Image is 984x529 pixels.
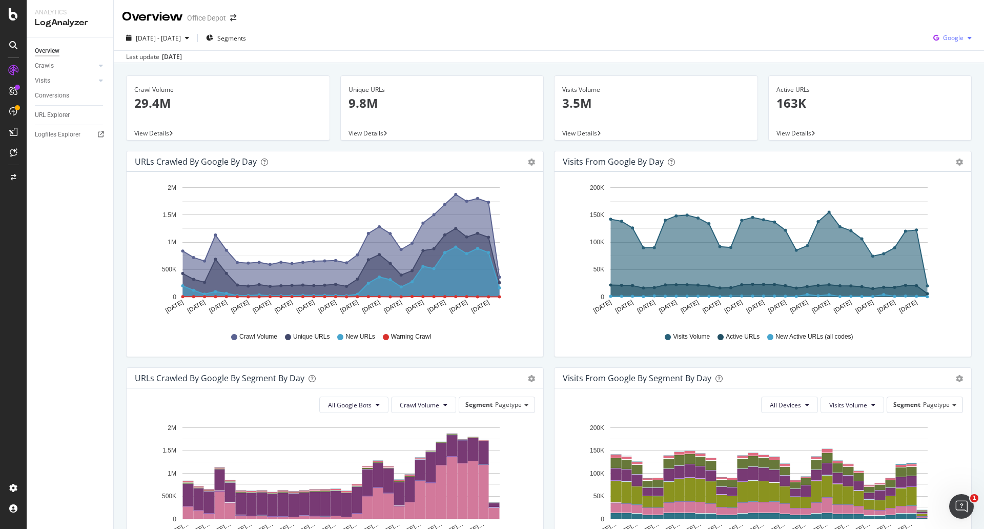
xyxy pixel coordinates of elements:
[590,470,604,477] text: 100K
[956,159,963,166] div: gear
[230,299,250,315] text: [DATE]
[348,85,536,94] div: Unique URLs
[970,494,978,502] span: 1
[893,400,920,409] span: Segment
[776,85,964,94] div: Active URLs
[239,332,277,341] span: Crawl Volume
[162,52,182,62] div: [DATE]
[317,299,338,315] text: [DATE]
[168,239,176,246] text: 1M
[854,299,875,315] text: [DATE]
[563,156,664,167] div: Visits from Google by day
[35,46,106,56] a: Overview
[208,299,229,315] text: [DATE]
[590,184,604,191] text: 200K
[348,129,383,138] span: View Details
[590,239,604,246] text: 100K
[162,266,176,273] text: 500K
[35,61,54,71] div: Crawls
[168,424,176,432] text: 2M
[126,52,182,62] div: Last update
[821,397,884,413] button: Visits Volume
[135,180,531,323] svg: A chart.
[923,400,950,409] span: Pagetype
[426,299,447,315] text: [DATE]
[745,299,766,315] text: [DATE]
[701,299,722,315] text: [DATE]
[202,30,250,46] button: Segments
[528,159,535,166] div: gear
[328,401,372,409] span: All Google Bots
[593,266,604,273] text: 50K
[726,332,760,341] span: Active URLs
[495,400,522,409] span: Pagetype
[230,14,236,22] div: arrow-right-arrow-left
[35,8,105,17] div: Analytics
[789,299,809,315] text: [DATE]
[345,332,375,341] span: New URLs
[383,299,403,315] text: [DATE]
[122,8,183,26] div: Overview
[590,211,604,219] text: 150K
[273,299,294,315] text: [DATE]
[776,94,964,112] p: 163K
[135,373,304,383] div: URLs Crawled by Google By Segment By Day
[162,493,176,500] text: 500K
[168,184,176,191] text: 2M
[949,494,974,519] iframe: Intercom live chat
[134,129,169,138] span: View Details
[173,293,176,301] text: 0
[35,61,96,71] a: Crawls
[187,13,226,23] div: Office Depot
[134,94,322,112] p: 29.4M
[658,299,678,315] text: [DATE]
[761,397,818,413] button: All Devices
[590,447,604,454] text: 150K
[35,110,70,121] div: URL Explorer
[528,375,535,382] div: gear
[136,34,181,43] span: [DATE] - [DATE]
[122,30,193,46] button: [DATE] - [DATE]
[448,299,468,315] text: [DATE]
[252,299,272,315] text: [DATE]
[601,516,604,523] text: 0
[723,299,744,315] text: [DATE]
[832,299,853,315] text: [DATE]
[35,129,106,140] a: Logfiles Explorer
[173,516,176,523] text: 0
[162,211,176,219] text: 1.5M
[186,299,207,315] text: [DATE]
[562,85,750,94] div: Visits Volume
[404,299,425,315] text: [DATE]
[593,493,604,500] text: 50K
[770,401,801,409] span: All Devices
[361,299,381,315] text: [DATE]
[562,129,597,138] span: View Details
[811,299,831,315] text: [DATE]
[898,299,918,315] text: [DATE]
[168,470,176,477] text: 1M
[162,447,176,454] text: 1.5M
[636,299,657,315] text: [DATE]
[876,299,896,315] text: [DATE]
[614,299,634,315] text: [DATE]
[943,33,963,42] span: Google
[217,34,246,43] span: Segments
[135,156,257,167] div: URLs Crawled by Google by day
[563,180,959,323] svg: A chart.
[601,293,604,301] text: 0
[35,110,106,121] a: URL Explorer
[562,94,750,112] p: 3.5M
[35,75,50,86] div: Visits
[293,332,330,341] span: Unique URLs
[400,401,439,409] span: Crawl Volume
[164,299,184,315] text: [DATE]
[295,299,316,315] text: [DATE]
[319,397,388,413] button: All Google Bots
[391,332,431,341] span: Warning Crawl
[348,94,536,112] p: 9.8M
[767,299,787,315] text: [DATE]
[35,90,106,101] a: Conversions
